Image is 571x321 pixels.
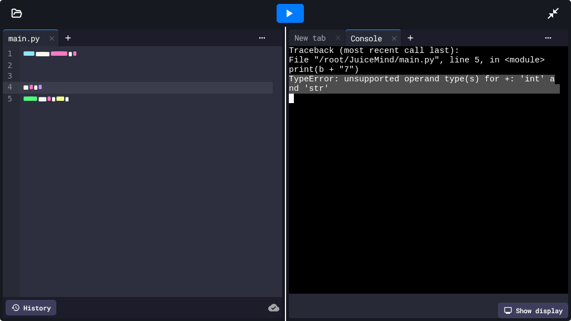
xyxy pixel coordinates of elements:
[289,32,331,43] div: New tab
[289,84,329,94] span: nd 'str'
[289,46,459,56] span: Traceback (most recent call last):
[289,30,345,46] div: New tab
[289,75,555,84] span: TypeError: unsupported operand type(s) for +: 'int' a
[289,65,359,75] span: print(b + "7")
[289,56,545,65] span: File "/root/JuiceMind/main.py", line 5, in <module>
